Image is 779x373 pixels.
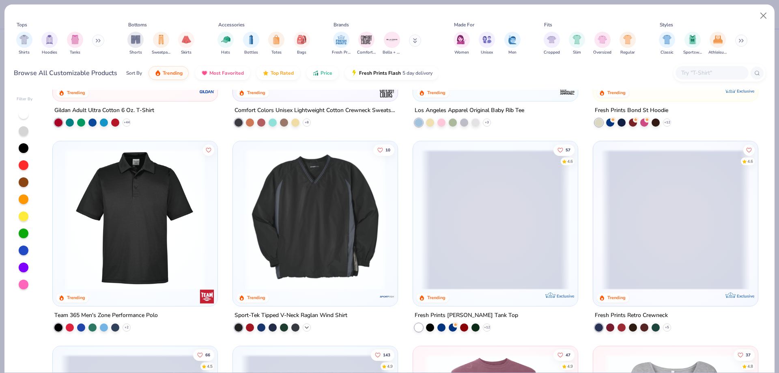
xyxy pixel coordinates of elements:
[373,144,394,155] button: Like
[54,106,154,116] div: Gildan Adult Ultra Cotton 6 Oz. T-Shirt
[664,120,670,125] span: + 12
[243,32,259,56] div: filter for Bottles
[335,34,347,46] img: Fresh Prints Image
[294,32,310,56] div: filter for Bags
[743,144,755,155] button: Like
[206,353,211,357] span: 66
[199,84,215,100] img: Gildan logo
[661,50,674,56] span: Classic
[573,50,581,56] span: Slim
[157,35,166,44] img: Sweatpants Image
[593,50,611,56] span: Oversized
[152,32,170,56] div: filter for Sweatpants
[199,289,215,305] img: Team 365 logo
[332,32,351,56] div: filter for Fresh Prints
[148,66,189,80] button: Trending
[41,32,58,56] button: filter button
[209,70,244,76] span: Most Favorited
[235,106,396,116] div: Comfort Colors Unisex Lightweight Cotton Crewneck Sweatshirt
[383,32,401,56] button: filter button
[598,35,607,44] img: Oversized Image
[19,50,30,56] span: Shirts
[415,310,518,321] div: Fresh Prints [PERSON_NAME] Tank Top
[756,8,771,24] button: Close
[544,32,560,56] div: filter for Cropped
[67,32,83,56] button: filter button
[383,32,401,56] div: filter for Bella + Canvas
[485,120,489,125] span: + 3
[385,148,390,152] span: 10
[195,66,250,80] button: Most Favorited
[357,50,376,56] span: Comfort Colors
[544,32,560,56] button: filter button
[572,35,581,44] img: Slim Image
[665,325,669,330] span: + 5
[70,50,80,56] span: Tanks
[569,149,718,290] img: fb2978a2-0c0d-4fea-b25f-f829f5767f67
[271,50,282,56] span: Totes
[297,35,306,44] img: Bags Image
[297,50,306,56] span: Bags
[504,32,521,56] button: filter button
[54,310,158,321] div: Team 365 Men's Zone Performance Polo
[479,32,495,56] div: filter for Unisex
[482,35,492,44] img: Unisex Image
[708,32,727,56] button: filter button
[178,32,194,56] button: filter button
[683,50,702,56] span: Sportswear
[379,84,395,100] img: Comfort Colors logo
[152,32,170,56] button: filter button
[484,325,490,330] span: + 12
[454,50,469,56] span: Women
[268,32,284,56] button: filter button
[454,21,474,28] div: Made For
[207,363,213,369] div: 4.5
[241,149,389,290] img: b0ca8c2d-52c5-4bfb-9741-d3e66161185d
[67,32,83,56] div: filter for Tanks
[680,68,743,78] input: Try "T-Shirt"
[126,69,142,77] div: Sort By
[17,96,33,102] div: Filter By
[479,32,495,56] button: filter button
[271,70,294,76] span: Top Rated
[357,32,376,56] div: filter for Comfort Colors
[620,50,635,56] span: Regular
[553,349,575,360] button: Like
[383,353,390,357] span: 143
[383,50,401,56] span: Bella + Canvas
[620,32,636,56] button: filter button
[357,32,376,56] button: filter button
[663,35,672,44] img: Classic Image
[124,120,130,125] span: + 44
[402,69,433,78] span: 5 day delivery
[203,144,215,155] button: Like
[125,325,129,330] span: + 2
[359,70,401,76] span: Fresh Prints Flash
[221,50,230,56] span: Hats
[557,293,574,299] span: Exclusive
[454,32,470,56] div: filter for Women
[194,349,215,360] button: Like
[708,50,727,56] span: Athleisure
[14,68,117,78] div: Browse All Customizable Products
[569,32,585,56] div: filter for Slim
[16,32,32,56] button: filter button
[263,70,269,76] img: TopRated.gif
[371,349,394,360] button: Like
[16,32,32,56] div: filter for Shirts
[566,148,570,152] span: 57
[713,35,723,44] img: Athleisure Image
[345,66,439,80] button: Fresh Prints Flash5 day delivery
[544,50,560,56] span: Cropped
[244,50,258,56] span: Bottles
[360,34,372,46] img: Comfort Colors Image
[217,32,234,56] div: filter for Hats
[386,34,398,46] img: Bella + Canvas Image
[595,106,668,116] div: Fresh Prints Bond St Hoodie
[155,70,161,76] img: trending.gif
[736,88,754,94] span: Exclusive
[217,32,234,56] button: filter button
[182,35,191,44] img: Skirts Image
[566,353,570,357] span: 47
[683,32,702,56] div: filter for Sportswear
